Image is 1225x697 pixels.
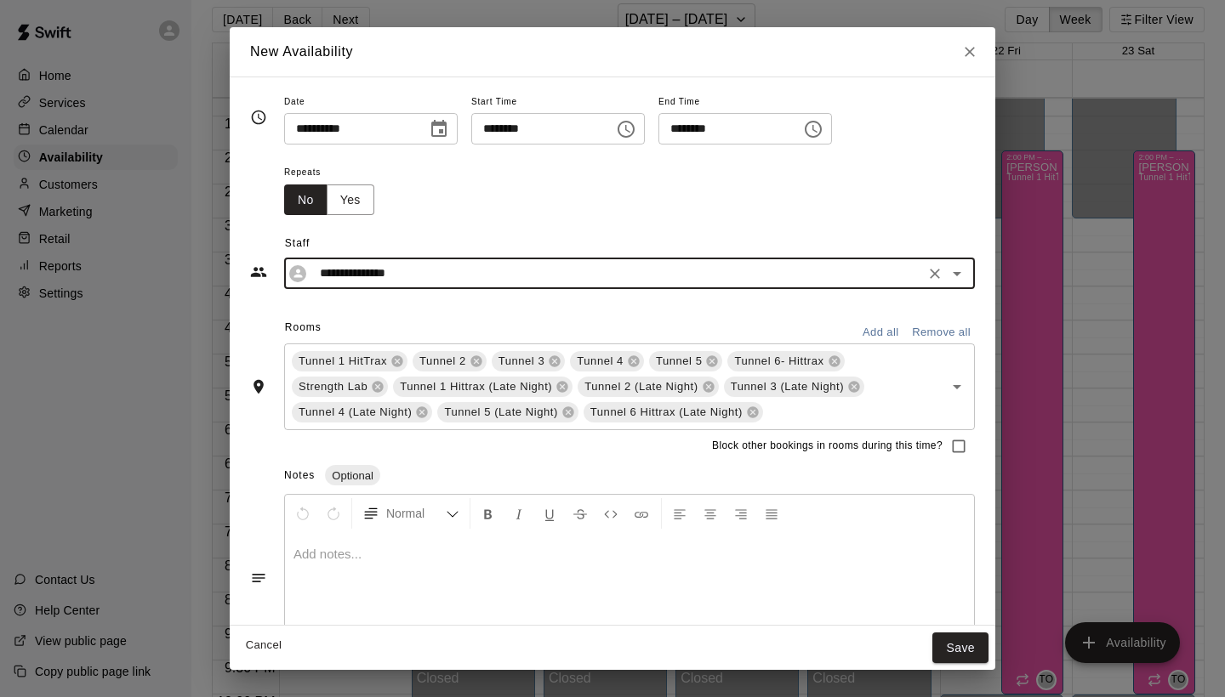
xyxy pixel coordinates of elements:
[471,91,645,114] span: Start Time
[578,378,704,395] span: Tunnel 2 (Late Night)
[236,632,291,659] button: Cancel
[658,91,832,114] span: End Time
[954,37,985,67] button: Close
[284,184,374,216] div: outlined button group
[504,498,533,529] button: Format Italics
[284,161,388,184] span: Repeats
[356,498,466,529] button: Formatting Options
[437,404,564,421] span: Tunnel 5 (Late Night)
[609,112,643,146] button: Choose time, selected time is 3:00 PM
[292,402,432,422] div: Tunnel 4 (Late Night)
[945,375,969,399] button: Open
[285,321,322,333] span: Rooms
[696,498,725,529] button: Center Align
[284,184,328,216] button: No
[250,41,353,63] h6: New Availability
[292,404,419,421] span: Tunnel 4 (Late Night)
[796,112,830,146] button: Choose time, selected time is 6:00 PM
[627,498,656,529] button: Insert Link
[250,263,267,280] svg: Staff
[712,438,943,455] span: Block other bookings in rooms during this time?
[665,498,694,529] button: Left Align
[584,402,763,422] div: Tunnel 6 Hittrax (Late Night)
[584,404,749,421] span: Tunnel 6 Hittrax (Late Night)
[327,184,374,216] button: Yes
[578,377,718,397] div: Tunnel 2 (Late Night)
[649,353,709,370] span: Tunnel 5
[923,262,947,286] button: Clear
[727,351,844,371] div: Tunnel 6- Hittrax
[724,377,864,397] div: Tunnel 3 (Late Night)
[292,378,374,395] span: Strength Lab
[292,353,394,370] span: Tunnel 1 HitTrax
[649,351,723,371] div: Tunnel 5
[757,498,786,529] button: Justify Align
[535,498,564,529] button: Format Underline
[727,353,830,370] span: Tunnel 6- Hittrax
[413,351,487,371] div: Tunnel 2
[596,498,625,529] button: Insert Code
[726,498,755,529] button: Right Align
[284,91,458,114] span: Date
[319,498,348,529] button: Redo
[566,498,595,529] button: Format Strikethrough
[393,378,559,395] span: Tunnel 1 Hittrax (Late Night)
[250,569,267,586] svg: Notes
[285,230,975,258] span: Staff
[945,262,969,286] button: Open
[413,353,473,370] span: Tunnel 2
[393,377,573,397] div: Tunnel 1 Hittrax (Late Night)
[724,378,851,395] span: Tunnel 3 (Late Night)
[386,505,446,522] span: Normal
[325,469,379,482] span: Optional
[908,320,975,346] button: Remove all
[250,109,267,126] svg: Timing
[492,351,566,371] div: Tunnel 3
[853,320,908,346] button: Add all
[292,351,407,371] div: Tunnel 1 HitTrax
[570,351,644,371] div: Tunnel 4
[284,469,315,481] span: Notes
[437,402,578,422] div: Tunnel 5 (Late Night)
[932,632,989,664] button: Save
[492,353,552,370] span: Tunnel 3
[250,378,267,395] svg: Rooms
[422,112,456,146] button: Choose date, selected date is Aug 18, 2025
[474,498,503,529] button: Format Bold
[288,498,317,529] button: Undo
[292,377,388,397] div: Strength Lab
[570,353,630,370] span: Tunnel 4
